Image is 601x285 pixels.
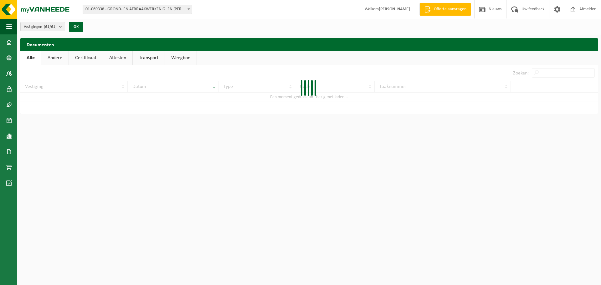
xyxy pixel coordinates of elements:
[41,51,69,65] a: Andere
[24,22,57,32] span: Vestigingen
[44,25,57,29] count: (61/61)
[103,51,132,65] a: Attesten
[432,6,468,13] span: Offerte aanvragen
[165,51,197,65] a: Weegbon
[133,51,165,65] a: Transport
[20,51,41,65] a: Alle
[69,51,103,65] a: Certificaat
[69,22,83,32] button: OK
[20,38,598,50] h2: Documenten
[20,22,65,31] button: Vestigingen(61/61)
[379,7,410,12] strong: [PERSON_NAME]
[83,5,192,14] span: 01-069338 - GROND- EN AFBRAAKWERKEN G. EN A. DE MEUTER - TERNAT
[419,3,471,16] a: Offerte aanvragen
